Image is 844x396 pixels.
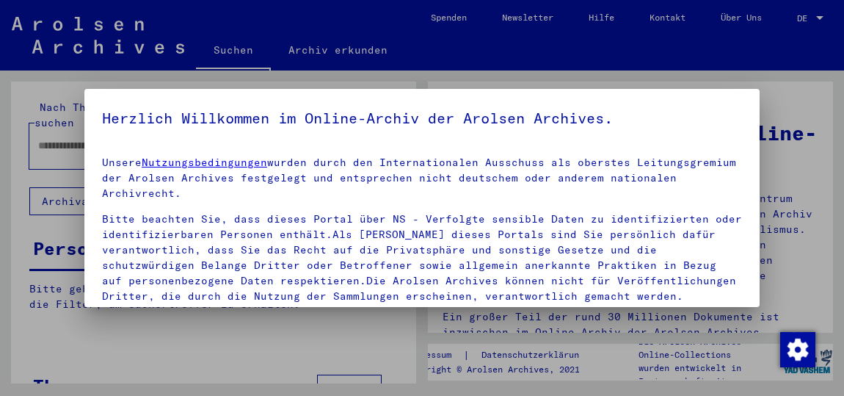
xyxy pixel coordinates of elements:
[102,107,742,130] h5: Herzlich Willkommen im Online-Archiv der Arolsen Archives.
[779,331,815,367] div: Zustimmung ändern
[102,212,742,304] p: Bitte beachten Sie, dass dieses Portal über NS - Verfolgte sensible Daten zu identifizierten oder...
[142,156,267,169] a: Nutzungsbedingungen
[780,332,815,367] img: Zustimmung ändern
[102,155,742,201] p: Unsere wurden durch den Internationalen Ausschuss als oberstes Leitungsgremium der Arolsen Archiv...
